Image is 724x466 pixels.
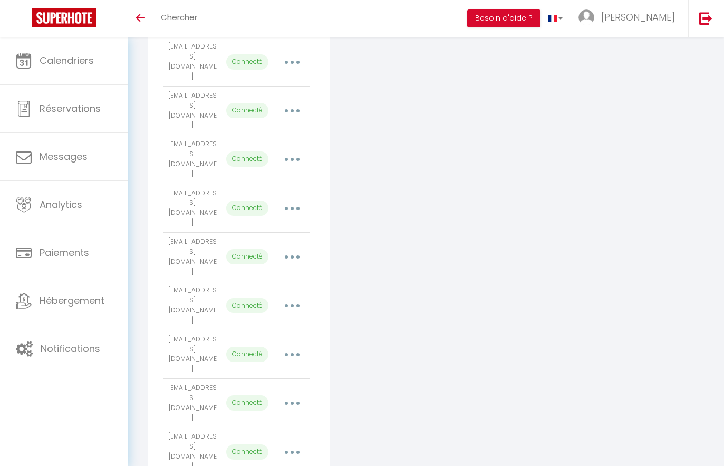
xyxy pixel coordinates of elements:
[226,395,268,411] p: Connecté
[163,184,222,232] td: [EMAIL_ADDRESS][DOMAIN_NAME]
[163,37,222,86] td: [EMAIL_ADDRESS][DOMAIN_NAME]
[467,9,540,27] button: Besoin d'aide ?
[163,86,222,135] td: [EMAIL_ADDRESS][DOMAIN_NAME]
[226,249,268,264] p: Connecté
[699,12,712,25] img: logout
[226,298,268,313] p: Connecté
[226,151,268,167] p: Connecté
[226,103,268,118] p: Connecté
[226,54,268,70] p: Connecté
[226,201,268,216] p: Connecté
[226,347,268,362] p: Connecté
[40,198,82,211] span: Analytics
[32,8,96,27] img: Super Booking
[163,135,222,184] td: [EMAIL_ADDRESS][DOMAIN_NAME]
[40,54,94,67] span: Calendriers
[163,330,222,378] td: [EMAIL_ADDRESS][DOMAIN_NAME]
[578,9,594,25] img: ...
[161,12,197,23] span: Chercher
[40,294,104,307] span: Hébergement
[40,102,101,115] span: Réservations
[40,246,89,259] span: Paiements
[163,281,222,330] td: [EMAIL_ADDRESS][DOMAIN_NAME]
[601,11,675,24] span: [PERSON_NAME]
[163,232,222,281] td: [EMAIL_ADDRESS][DOMAIN_NAME]
[163,379,222,427] td: [EMAIL_ADDRESS][DOMAIN_NAME]
[226,444,268,460] p: Connecté
[40,150,88,163] span: Messages
[41,342,100,355] span: Notifications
